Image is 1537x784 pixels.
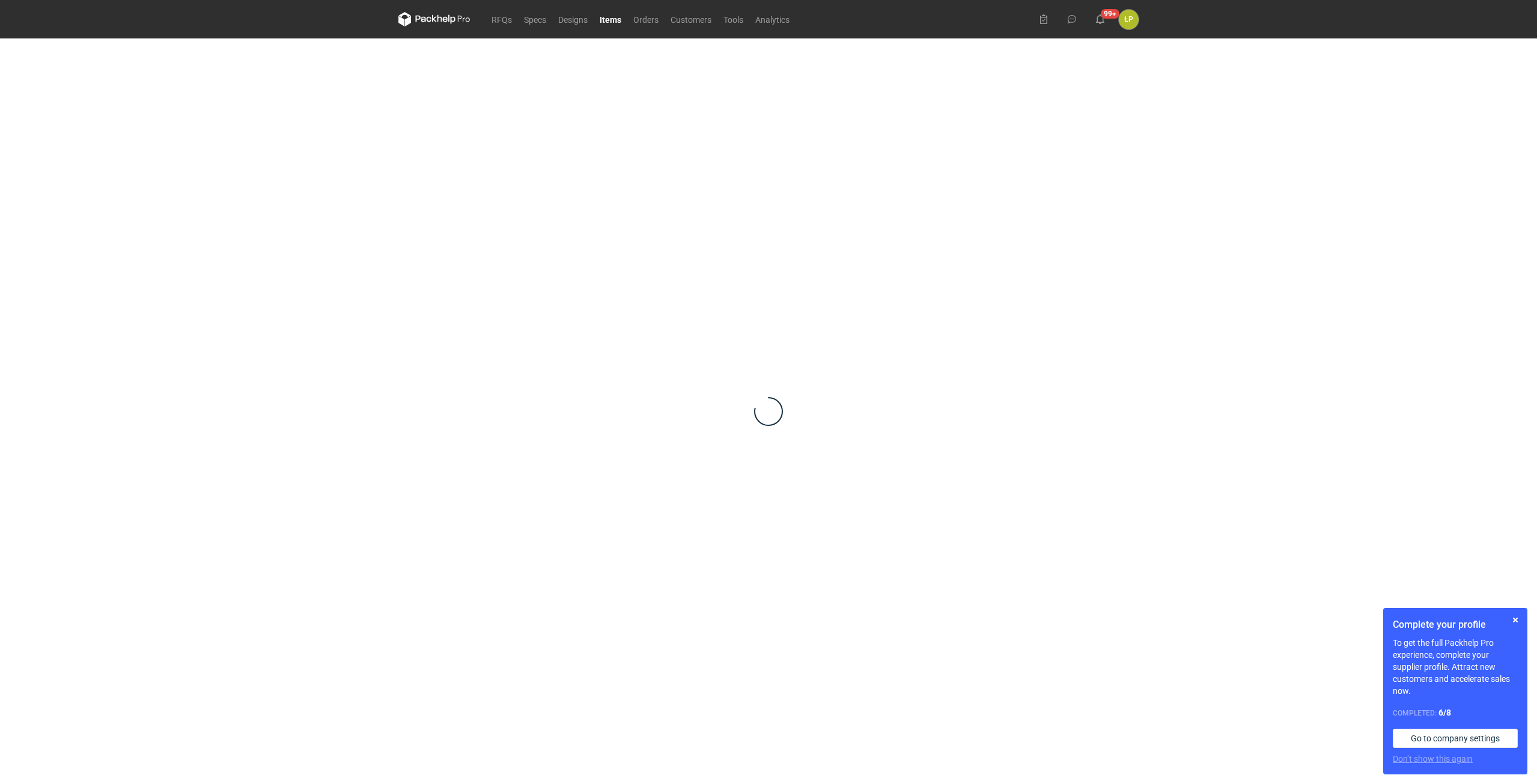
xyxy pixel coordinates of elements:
[1393,637,1518,697] p: To get the full Packhelp Pro experience, complete your supplier profile. Attract new customers an...
[552,12,594,26] a: Designs
[1438,708,1451,717] strong: 6 / 8
[1393,753,1473,765] button: Don’t show this again
[485,12,518,26] a: RFQs
[627,12,665,26] a: Orders
[1091,10,1110,29] button: 99+
[398,12,470,26] svg: Packhelp Pro
[1119,10,1139,29] div: Łukasz Postawa
[665,12,717,26] a: Customers
[518,12,552,26] a: Specs
[717,12,749,26] a: Tools
[594,12,627,26] a: Items
[1393,618,1518,632] h1: Complete your profile
[1393,729,1518,748] a: Go to company settings
[749,12,796,26] a: Analytics
[1508,613,1523,627] button: Skip for now
[1393,707,1518,719] div: Completed:
[1119,10,1139,29] button: ŁP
